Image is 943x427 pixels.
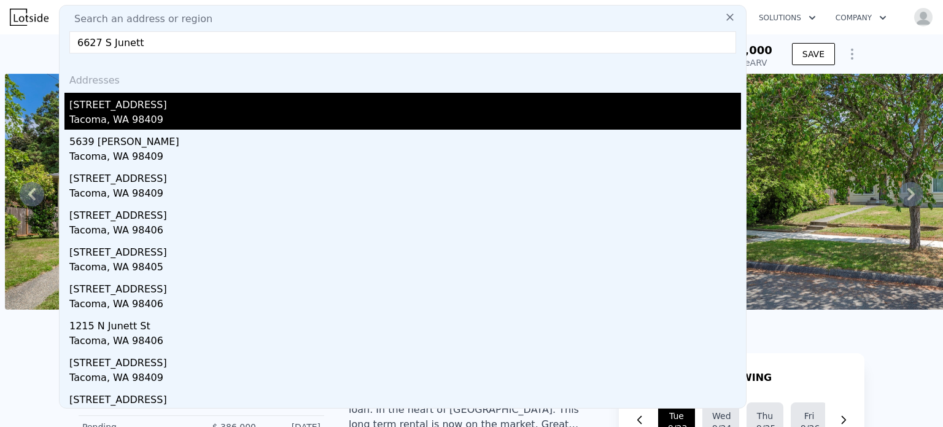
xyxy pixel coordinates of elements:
div: [STREET_ADDRESS] [69,388,741,407]
div: Thu [756,410,774,422]
div: Tacoma, WA 98406 [69,297,741,314]
div: Tacoma, WA 98409 [69,407,741,425]
div: Tacoma, WA 98409 [69,149,741,166]
span: Search an address or region [64,12,212,26]
img: Lotside [10,9,49,26]
img: Sale: 149634972 Parcel: 100625257 [5,74,358,310]
div: Tacoma, WA 98405 [69,260,741,277]
div: Fri [801,410,818,422]
div: [STREET_ADDRESS] [69,93,741,112]
div: Tacoma, WA 98409 [69,186,741,203]
button: Show Options [840,42,864,66]
div: 1215 N Junett St [69,314,741,334]
div: [STREET_ADDRESS] [69,166,741,186]
div: Tue [668,410,685,422]
div: [STREET_ADDRESS] [69,240,741,260]
div: Tacoma, WA 98406 [69,223,741,240]
button: SAVE [792,43,835,65]
button: Company [826,7,896,29]
div: 5639 [PERSON_NAME] [69,130,741,149]
div: [STREET_ADDRESS] [69,351,741,370]
div: Wed [712,410,729,422]
button: Solutions [749,7,826,29]
input: Enter an address, city, region, neighborhood or zip code [69,31,736,53]
div: Addresses [64,63,741,93]
div: [STREET_ADDRESS] [69,277,741,297]
div: Tacoma, WA 98409 [69,370,741,388]
div: Tacoma, WA 98406 [69,334,741,351]
div: [STREET_ADDRESS] [69,203,741,223]
img: avatar [914,7,933,27]
div: Tacoma, WA 98409 [69,112,741,130]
